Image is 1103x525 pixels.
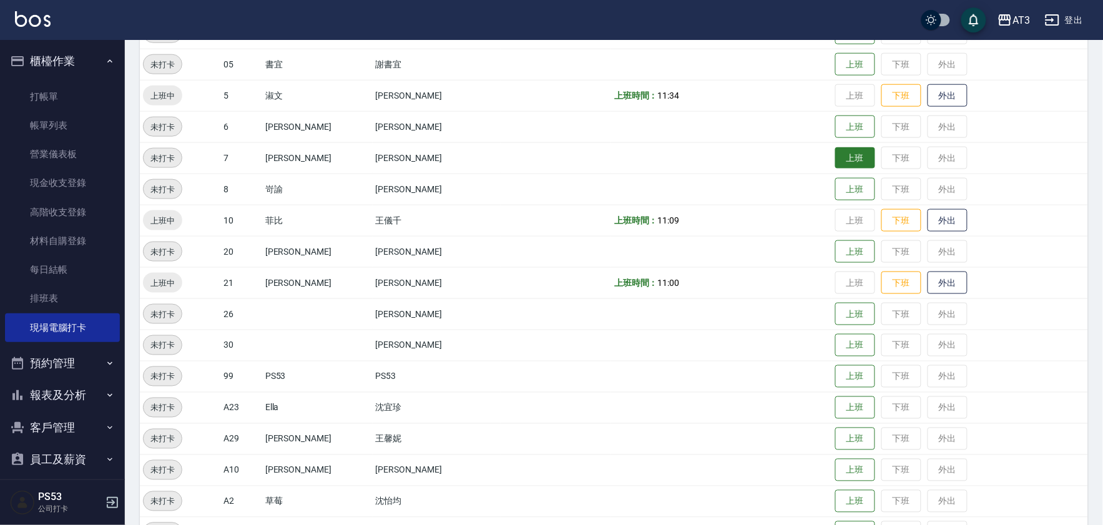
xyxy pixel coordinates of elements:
button: 上班 [835,365,875,388]
p: 公司打卡 [38,503,102,514]
td: [PERSON_NAME] [262,142,373,174]
td: [PERSON_NAME] [373,111,501,142]
td: [PERSON_NAME] [373,174,501,205]
td: [PERSON_NAME] [262,236,373,267]
td: [PERSON_NAME] [262,423,373,454]
td: A29 [220,423,262,454]
button: 上班 [835,178,875,201]
button: 上班 [835,334,875,357]
span: 上班中 [143,214,182,227]
td: [PERSON_NAME] [373,330,501,361]
a: 帳單列表 [5,111,120,140]
td: 21 [220,267,262,298]
span: 未打卡 [144,183,182,196]
td: A2 [220,486,262,517]
td: 7 [220,142,262,174]
button: 下班 [881,84,921,107]
td: [PERSON_NAME] [262,454,373,486]
td: 謝書宜 [373,49,501,80]
td: 30 [220,330,262,361]
span: 未打卡 [144,339,182,352]
button: 上班 [835,303,875,326]
td: 岢諭 [262,174,373,205]
td: [PERSON_NAME] [373,454,501,486]
td: 5 [220,80,262,111]
span: 11:34 [658,91,680,101]
span: 未打卡 [144,152,182,165]
td: 99 [220,361,262,392]
button: 報表及分析 [5,379,120,411]
button: 外出 [928,84,968,107]
a: 高階收支登錄 [5,198,120,227]
td: 淑文 [262,80,373,111]
td: 菲比 [262,205,373,236]
td: Ella [262,392,373,423]
button: 上班 [835,53,875,76]
td: 王馨妮 [373,423,501,454]
td: 書宜 [262,49,373,80]
a: 每日結帳 [5,255,120,284]
span: 未打卡 [144,433,182,446]
button: 登出 [1040,9,1088,32]
span: 11:00 [658,278,680,288]
button: 上班 [835,240,875,263]
div: AT3 [1012,12,1030,28]
button: 上班 [835,459,875,482]
td: [PERSON_NAME] [373,267,501,298]
button: AT3 [993,7,1035,33]
img: Logo [15,11,51,27]
button: 櫃檯作業 [5,45,120,77]
button: save [961,7,986,32]
span: 未打卡 [144,464,182,477]
b: 上班時間： [614,278,658,288]
span: 11:09 [658,215,680,225]
td: [PERSON_NAME] [373,298,501,330]
td: 沈怡均 [373,486,501,517]
button: 預約管理 [5,347,120,380]
td: 沈宜珍 [373,392,501,423]
span: 未打卡 [144,401,182,415]
td: 8 [220,174,262,205]
a: 打帳單 [5,82,120,111]
button: 上班 [835,147,875,169]
td: 10 [220,205,262,236]
td: 草莓 [262,486,373,517]
a: 營業儀表板 [5,140,120,169]
span: 未打卡 [144,245,182,258]
span: 未打卡 [144,495,182,508]
button: 上班 [835,396,875,420]
td: A23 [220,392,262,423]
button: 上班 [835,115,875,139]
a: 現場電腦打卡 [5,313,120,342]
button: 上班 [835,428,875,451]
span: 未打卡 [144,58,182,71]
button: 員工及薪資 [5,443,120,476]
span: 未打卡 [144,370,182,383]
span: 上班中 [143,89,182,102]
td: 05 [220,49,262,80]
td: [PERSON_NAME] [373,236,501,267]
button: 客戶管理 [5,411,120,444]
td: 26 [220,298,262,330]
td: [PERSON_NAME] [262,267,373,298]
td: 王儀千 [373,205,501,236]
button: 上班 [835,490,875,513]
button: 下班 [881,272,921,295]
button: 下班 [881,209,921,232]
a: 材料自購登錄 [5,227,120,255]
a: 現金收支登錄 [5,169,120,197]
b: 上班時間： [614,215,658,225]
img: Person [10,490,35,515]
td: PS53 [373,361,501,392]
td: [PERSON_NAME] [262,111,373,142]
td: 6 [220,111,262,142]
span: 未打卡 [144,308,182,321]
button: 外出 [928,209,968,232]
b: 上班時間： [614,91,658,101]
button: 外出 [928,272,968,295]
td: 20 [220,236,262,267]
h5: PS53 [38,491,102,503]
span: 未打卡 [144,120,182,134]
td: [PERSON_NAME] [373,80,501,111]
span: 上班中 [143,277,182,290]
